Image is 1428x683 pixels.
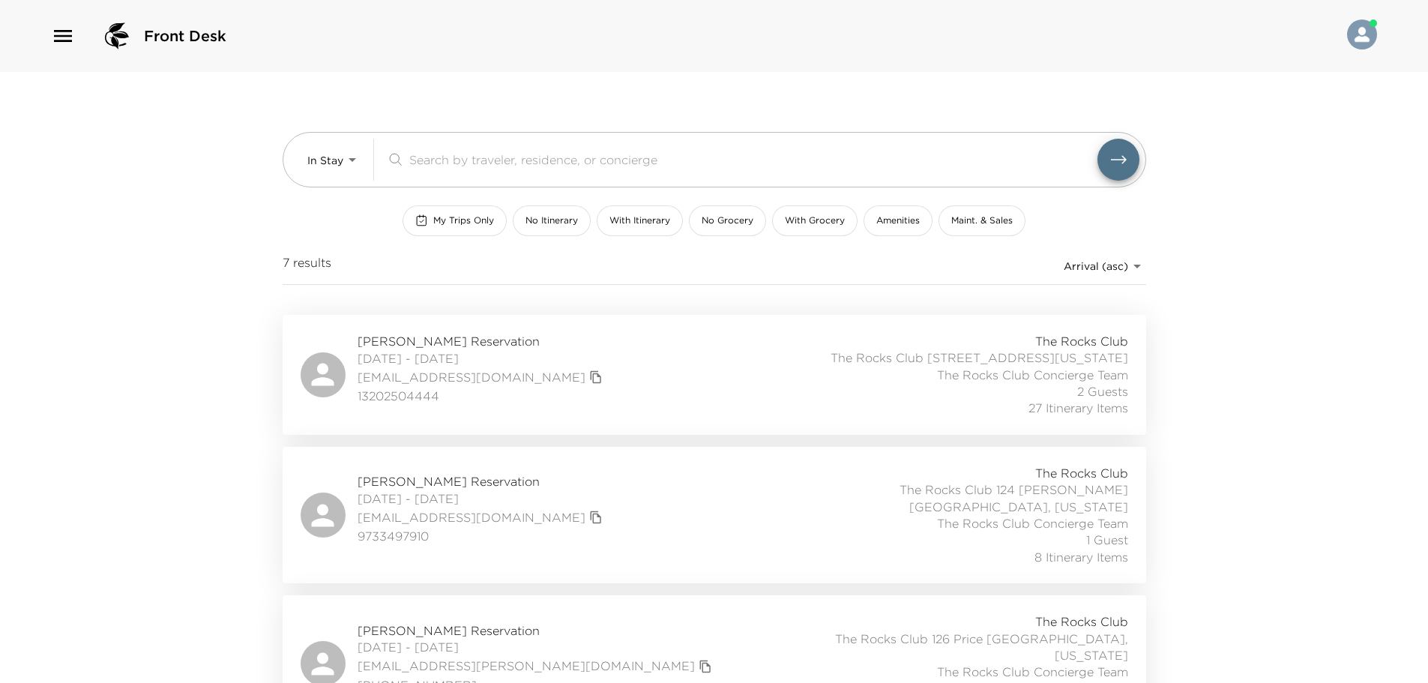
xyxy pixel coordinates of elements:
[1347,19,1377,49] img: User
[785,214,845,227] span: With Grocery
[585,367,606,388] button: copy primary member email
[1086,532,1128,548] span: 1 Guest
[358,528,606,544] span: 9733497910
[772,205,858,236] button: With Grocery
[951,214,1013,227] span: Maint. & Sales
[99,18,135,54] img: logo
[1035,333,1128,349] span: The Rocks Club
[689,205,766,236] button: No Grocery
[1034,549,1128,565] span: 8 Itinerary Items
[283,315,1146,435] a: [PERSON_NAME] Reservation[DATE] - [DATE][EMAIL_ADDRESS][DOMAIN_NAME]copy primary member email1320...
[144,25,226,46] span: Front Desk
[937,664,1128,680] span: The Rocks Club Concierge Team
[597,205,683,236] button: With Itinerary
[525,214,578,227] span: No Itinerary
[585,507,606,528] button: copy primary member email
[797,481,1128,515] span: The Rocks Club 124 [PERSON_NAME][GEOGRAPHIC_DATA], [US_STATE]
[1035,613,1128,630] span: The Rocks Club
[283,254,331,278] span: 7 results
[1077,383,1128,400] span: 2 Guests
[702,214,753,227] span: No Grocery
[358,658,695,674] a: [EMAIL_ADDRESS][PERSON_NAME][DOMAIN_NAME]
[358,622,716,639] span: [PERSON_NAME] Reservation
[1028,400,1128,416] span: 27 Itinerary Items
[358,473,606,490] span: [PERSON_NAME] Reservation
[831,349,1128,366] span: The Rocks Club [STREET_ADDRESS][US_STATE]
[1064,259,1128,273] span: Arrival (asc)
[283,447,1146,583] a: [PERSON_NAME] Reservation[DATE] - [DATE][EMAIL_ADDRESS][DOMAIN_NAME]copy primary member email9733...
[358,333,606,349] span: [PERSON_NAME] Reservation
[409,151,1097,168] input: Search by traveler, residence, or concierge
[358,509,585,526] a: [EMAIL_ADDRESS][DOMAIN_NAME]
[939,205,1025,236] button: Maint. & Sales
[358,369,585,385] a: [EMAIL_ADDRESS][DOMAIN_NAME]
[358,639,716,655] span: [DATE] - [DATE]
[695,656,716,677] button: copy primary member email
[876,214,920,227] span: Amenities
[307,154,343,167] span: In Stay
[609,214,670,227] span: With Itinerary
[937,367,1128,383] span: The Rocks Club Concierge Team
[513,205,591,236] button: No Itinerary
[864,205,933,236] button: Amenities
[358,388,606,404] span: 13202504444
[937,515,1128,532] span: The Rocks Club Concierge Team
[433,214,494,227] span: My Trips Only
[403,205,507,236] button: My Trips Only
[1035,465,1128,481] span: The Rocks Club
[358,490,606,507] span: [DATE] - [DATE]
[797,631,1128,664] span: The Rocks Club 126 Price [GEOGRAPHIC_DATA], [US_STATE]
[358,350,606,367] span: [DATE] - [DATE]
